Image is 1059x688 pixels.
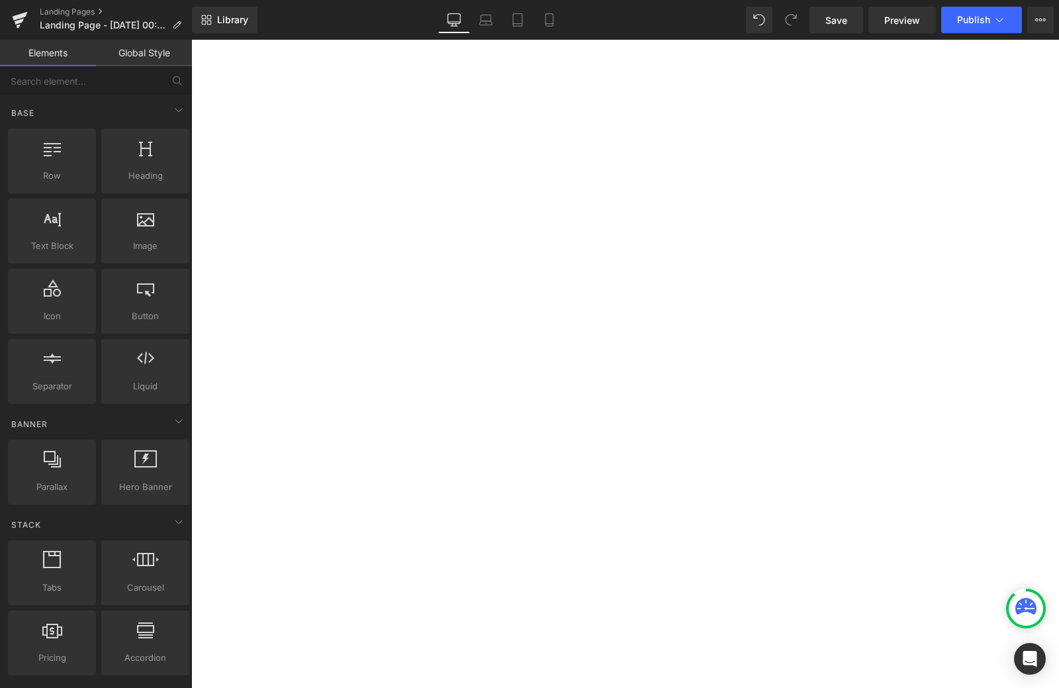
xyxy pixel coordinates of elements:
[105,480,185,494] span: Hero Banner
[10,518,42,531] span: Stack
[1014,643,1046,675] div: Open Intercom Messenger
[746,7,772,33] button: Undo
[105,379,185,393] span: Liquid
[533,7,565,33] a: Mobile
[12,169,92,183] span: Row
[40,7,192,17] a: Landing Pages
[96,40,192,66] a: Global Style
[12,480,92,494] span: Parallax
[105,239,185,253] span: Image
[192,7,257,33] a: New Library
[12,379,92,393] span: Separator
[10,107,36,119] span: Base
[941,7,1022,33] button: Publish
[502,7,533,33] a: Tablet
[40,20,167,30] span: Landing Page - [DATE] 00:50:28
[105,169,185,183] span: Heading
[12,239,92,253] span: Text Block
[868,7,936,33] a: Preview
[884,13,920,27] span: Preview
[470,7,502,33] a: Laptop
[12,581,92,595] span: Tabs
[778,7,804,33] button: Redo
[12,651,92,665] span: Pricing
[438,7,470,33] a: Desktop
[105,581,185,595] span: Carousel
[1027,7,1054,33] button: More
[217,14,248,26] span: Library
[10,418,49,430] span: Banner
[105,309,185,323] span: Button
[105,651,185,665] span: Accordion
[825,13,847,27] span: Save
[957,15,990,25] span: Publish
[12,309,92,323] span: Icon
